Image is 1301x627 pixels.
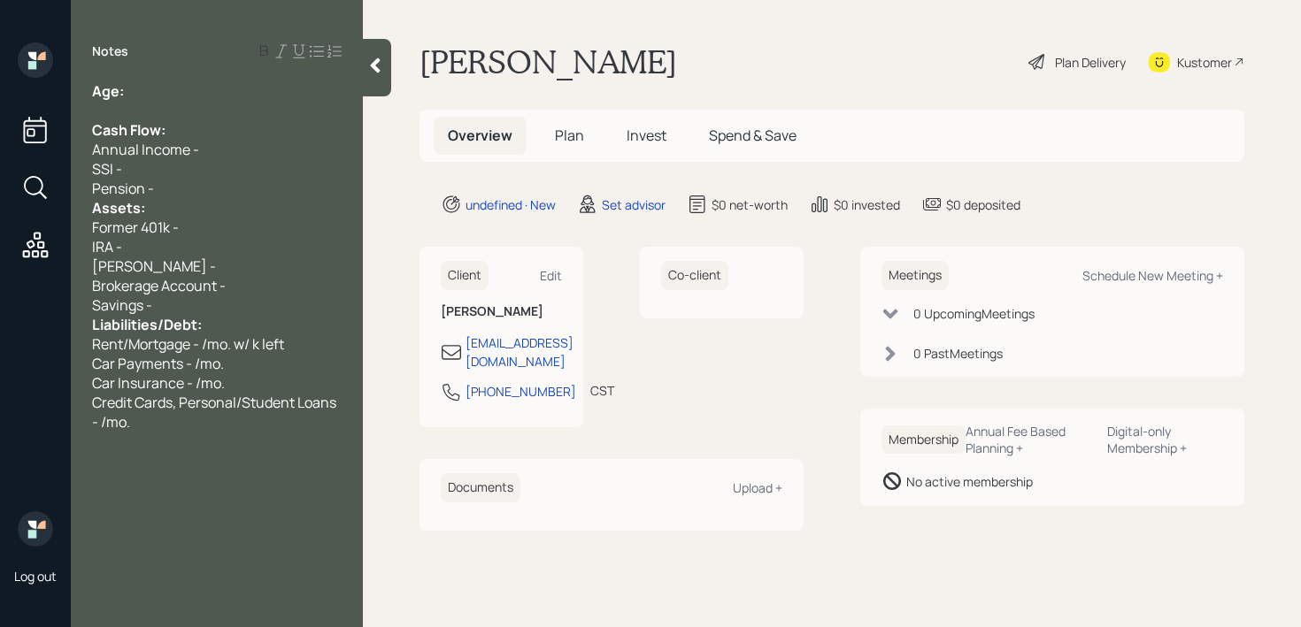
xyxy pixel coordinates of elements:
[906,472,1033,491] div: No active membership
[555,126,584,145] span: Plan
[92,159,122,179] span: SSI -
[602,195,666,214] div: Set advisor
[92,81,124,101] span: Age:
[92,218,179,237] span: Former 401k -
[1177,53,1232,72] div: Kustomer
[466,333,574,371] div: [EMAIL_ADDRESS][DOMAIN_NAME]
[92,373,225,393] span: Car Insurance - /mo.
[92,334,284,354] span: Rent/Mortgage - /mo. w/ k left
[448,126,512,145] span: Overview
[92,237,122,256] span: IRA -
[92,42,128,60] label: Notes
[466,382,576,401] div: [PHONE_NUMBER]
[627,126,666,145] span: Invest
[1107,423,1223,456] div: Digital-only Membership +
[92,354,224,373] span: Car Payments - /mo.
[92,179,154,198] span: Pension -
[420,42,677,81] h1: [PERSON_NAME]
[661,261,728,290] h6: Co-client
[712,195,788,214] div: $0 net-worth
[92,256,216,276] span: [PERSON_NAME] -
[14,568,57,585] div: Log out
[1082,267,1223,284] div: Schedule New Meeting +
[18,511,53,547] img: retirable_logo.png
[709,126,797,145] span: Spend & Save
[441,261,489,290] h6: Client
[92,315,202,334] span: Liabilities/Debt:
[913,304,1035,323] div: 0 Upcoming Meeting s
[441,304,562,319] h6: [PERSON_NAME]
[1055,53,1126,72] div: Plan Delivery
[733,479,782,496] div: Upload +
[881,425,966,455] h6: Membership
[92,140,199,159] span: Annual Income -
[590,381,614,400] div: CST
[92,393,339,432] span: Credit Cards, Personal/Student Loans - /mo.
[540,267,562,284] div: Edit
[92,198,145,218] span: Assets:
[966,423,1093,456] div: Annual Fee Based Planning +
[92,295,152,315] span: Savings -
[441,473,520,502] h6: Documents
[466,195,556,214] div: undefined · New
[92,120,166,140] span: Cash Flow:
[913,344,1003,363] div: 0 Past Meeting s
[881,261,949,290] h6: Meetings
[92,276,226,295] span: Brokerage Account -
[834,195,900,214] div: $0 invested
[946,195,1020,214] div: $0 deposited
